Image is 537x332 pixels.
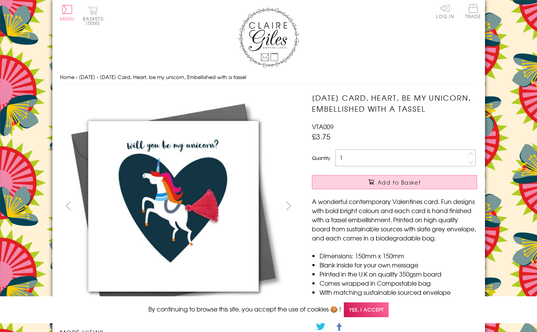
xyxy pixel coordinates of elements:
button: prev [60,197,77,214]
p: A wonderful contemporary Valentines card. Fun designs with bold bright colours and each card is h... [312,197,477,242]
li: Comes wrapped in Compostable bag [320,278,477,288]
h1: [DATE] Card, Heart, be my unicorn, Embellished with a tassel [312,92,477,114]
img: Claire Giles Greetings Cards [238,8,299,68]
button: next [280,197,297,214]
span: Menu [60,15,75,22]
span: 0 items [86,15,104,27]
img: Valentine's Day Card, Heart, be my unicorn, Embellished with a tassel [297,92,524,320]
button: Menu [60,5,75,21]
span: › [97,73,98,81]
li: With matching sustainable sourced envelope [320,288,477,297]
span: [DATE] Card, Heart, be my unicorn, Embellished with a tassel [100,73,246,81]
button: Add to Basket [312,175,477,189]
a: [DATE] [79,73,95,81]
li: Blank inside for your own message [320,260,477,269]
img: Valentine's Day Card, Heart, be my unicorn, Embellished with a tassel [60,92,287,320]
label: Quantity [312,155,330,161]
span: VTA009 [312,122,334,131]
li: Dimensions: 150mm x 150mm [320,251,477,260]
span: › [76,73,77,81]
a: Trade [465,4,481,20]
span: £3.75 [312,131,331,142]
a: Home [60,73,74,81]
span: Yes, I accept [344,302,389,317]
span: Trade [465,4,481,19]
a: Log In [436,4,454,19]
nav: breadcrumbs [60,70,477,85]
span: Add to Basket [378,179,421,186]
button: Basket0 items [83,6,104,25]
li: Printed in the U.K on quality 350gsm board [320,269,477,278]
